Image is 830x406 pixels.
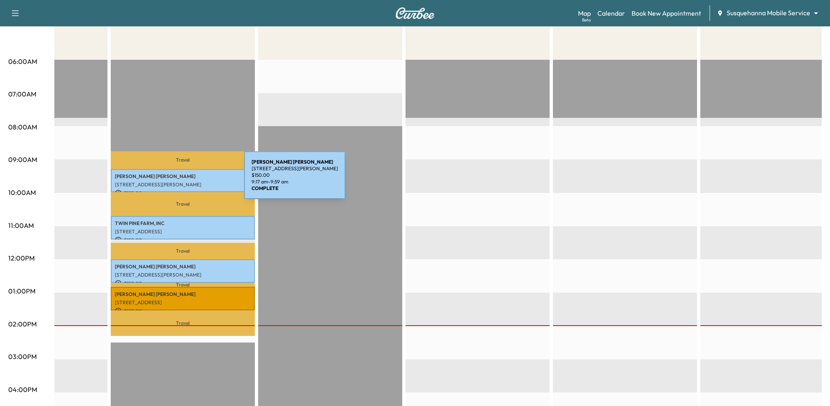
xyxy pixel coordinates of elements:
p: 06:00AM [8,56,37,66]
p: Travel [111,151,255,169]
p: [STREET_ADDRESS][PERSON_NAME] [252,165,338,172]
b: [PERSON_NAME] [PERSON_NAME] [252,159,333,165]
p: 12:00PM [8,253,35,263]
p: $ 150.00 [115,237,251,244]
a: MapBeta [578,8,591,18]
p: 11:00AM [8,221,34,230]
p: [STREET_ADDRESS][PERSON_NAME] [115,272,251,278]
p: [STREET_ADDRESS] [115,228,251,235]
div: Beta [582,17,591,23]
p: 07:00AM [8,89,36,99]
p: $ 150.00 [115,307,251,315]
p: 09:00AM [8,155,37,164]
p: [PERSON_NAME] [PERSON_NAME] [115,173,251,180]
p: 08:00AM [8,122,37,132]
a: Calendar [597,8,625,18]
p: Travel [111,283,255,287]
p: 10:00AM [8,188,36,197]
p: [STREET_ADDRESS][PERSON_NAME] [115,181,251,188]
a: Book New Appointment [632,8,701,18]
p: [PERSON_NAME] [PERSON_NAME] [115,291,251,298]
span: Susquehanna Mobile Service [727,8,810,18]
p: 03:00PM [8,352,37,361]
p: Travel [111,192,255,216]
p: $ 150.00 [252,172,338,178]
p: Travel [111,243,255,259]
p: 02:00PM [8,319,37,329]
p: 04:00PM [8,385,37,394]
p: 9:17 am - 9:59 am [252,178,338,185]
p: Travel [111,310,255,336]
img: Curbee Logo [395,7,435,19]
b: COMPLETE [252,185,278,191]
p: 01:00PM [8,286,35,296]
p: TWIN PINE FARM, INC [115,220,251,227]
p: [PERSON_NAME] [PERSON_NAME] [115,263,251,270]
p: [STREET_ADDRESS] [115,299,251,306]
p: $ 150.00 [115,280,251,287]
p: $ 150.00 [115,190,251,197]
